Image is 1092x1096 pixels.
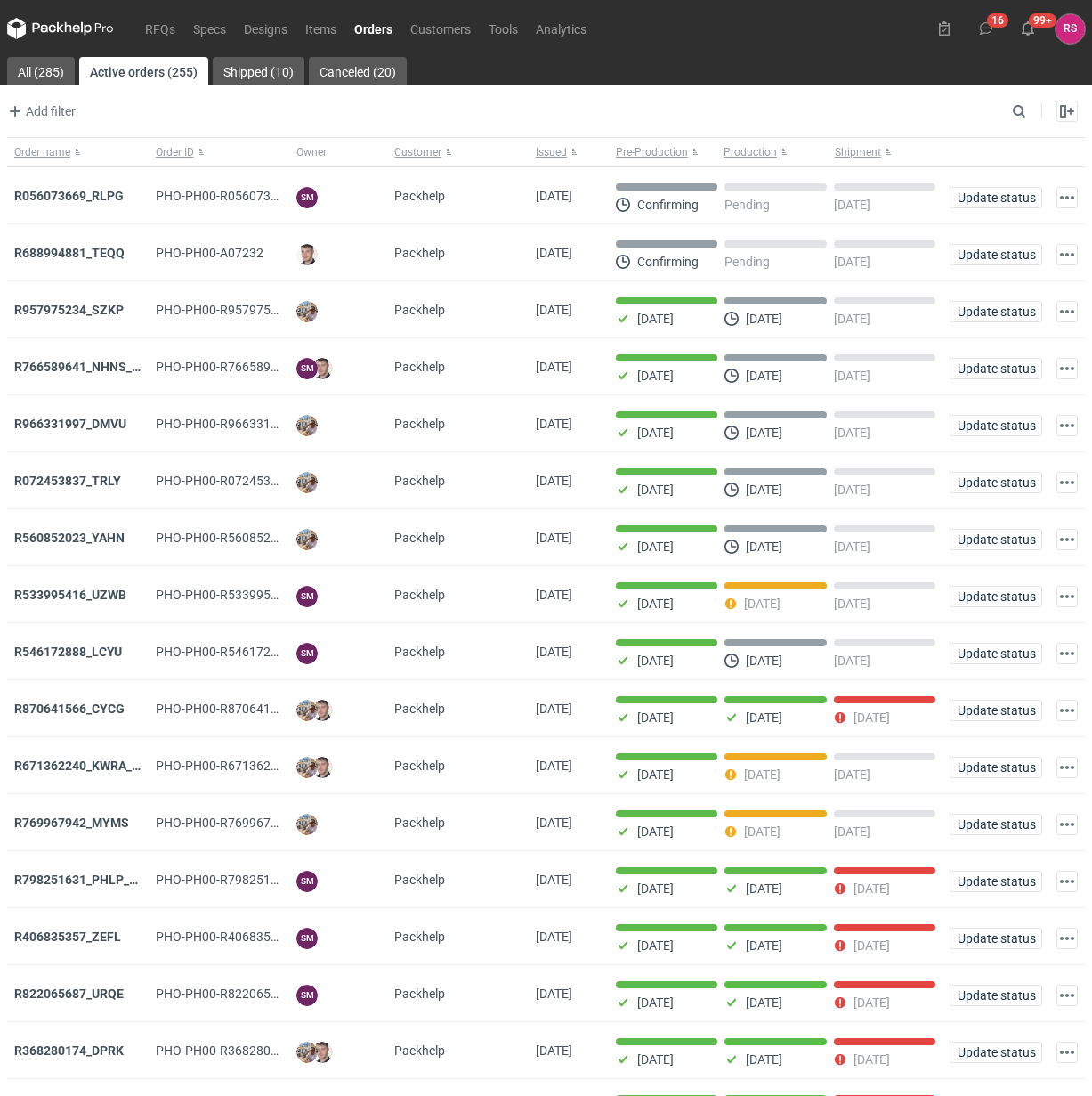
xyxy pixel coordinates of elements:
span: PHO-PH00-R822065687_URQE [156,986,329,1001]
strong: R798251631_PHLP_V1 [14,873,144,887]
button: Add filter [4,101,77,122]
strong: R546172888_LCYU [14,645,122,659]
button: Actions [1056,244,1078,265]
span: Update status [958,590,1034,603]
button: 16 [972,14,1000,43]
figcaption: RS [1056,14,1085,44]
p: [DATE] [637,881,674,896]
button: Update status [950,301,1042,322]
button: Actions [1056,529,1078,550]
figcaption: SM [296,871,318,892]
span: Order ID [156,145,194,159]
span: Production [724,145,777,159]
button: Update status [950,814,1042,835]
p: [DATE] [834,540,870,554]
img: Michał Palasek [296,301,318,322]
p: [DATE] [744,824,781,839]
a: Designs [235,18,296,39]
p: [DATE] [746,369,782,383]
a: Canceled (20) [309,57,407,85]
span: Packhelp [394,189,445,203]
span: Customer [394,145,441,159]
img: Maciej Sikora [296,244,318,265]
span: 03/09/2025 [536,474,572,488]
figcaption: SM [296,985,318,1006]
button: 99+ [1014,14,1042,43]
button: Update status [950,529,1042,550]
a: Orders [345,18,401,39]
span: 16/09/2025 [536,246,572,260]
p: [DATE] [637,710,674,725]
span: Packhelp [394,531,445,545]
a: RFQs [136,18,184,39]
span: Update status [958,932,1034,945]
span: Issued [536,145,567,159]
span: Packhelp [394,246,445,260]
img: Michał Palasek [296,700,318,721]
div: Rafał Stani [1056,14,1085,44]
span: Pre-Production [616,145,688,159]
a: R822065687_URQE [14,986,124,1001]
a: R966331997_DMVU [14,417,126,431]
p: [DATE] [637,426,674,440]
button: Update status [950,586,1042,607]
span: PHO-PH00-R368280174_DPRK [156,1043,329,1058]
p: [DATE] [746,881,782,896]
p: [DATE] [637,767,674,782]
a: R769967942_MYMS [14,816,129,830]
span: Packhelp [394,759,445,773]
p: [DATE] [746,540,782,554]
input: Search [1008,101,1065,122]
button: Update status [950,1042,1042,1063]
span: 20/08/2025 [536,873,572,887]
span: PHO-PH00-R957975234_SZKP [156,303,328,317]
strong: R560852023_YAHN [14,531,125,545]
button: Actions [1056,586,1078,607]
span: PHO-PH00-R966331997_DMVU [156,417,332,431]
span: PHO-PH00-R072453837_TRLY [156,474,325,488]
img: Michał Palasek [296,814,318,835]
span: PHO-PH00-R671362240_KWRA_QIOQ_ZFHA [156,759,404,773]
span: 21/08/2025 [536,816,572,830]
span: PHO-PH00-R056073669_RLPG [156,189,329,203]
button: Actions [1056,814,1078,835]
span: Packhelp [394,645,445,659]
p: Pending [724,198,770,212]
button: Update status [950,358,1042,379]
span: Update status [958,989,1034,1002]
img: Maciej Sikora [311,1042,333,1063]
p: [DATE] [746,938,782,953]
button: Pre-Production [609,138,720,166]
span: PHO-PH00-A07232 [156,246,263,260]
button: Actions [1056,415,1078,436]
button: Actions [1056,643,1078,664]
img: Michał Palasek [296,757,318,778]
button: Update status [950,415,1042,436]
a: All (285) [7,57,75,85]
span: PHO-PH00-R406835357_ZEFL [156,930,326,944]
button: Update status [950,472,1042,493]
strong: R533995416_UZWB [14,588,126,602]
img: Maciej Sikora [311,757,333,778]
p: [DATE] [637,312,674,326]
span: PHO-PH00-R798251631_PHLP_V1 [156,873,350,887]
img: Michał Palasek [296,472,318,493]
p: [DATE] [637,938,674,953]
button: Update status [950,871,1042,892]
a: R671362240_KWRA_QIOQ_ZFHA [14,759,199,773]
img: Michał Palasek [296,529,318,550]
button: Order name [7,138,149,166]
button: Order ID [149,138,290,166]
button: Actions [1056,985,1078,1006]
span: Update status [958,818,1034,831]
span: 09/09/2025 [536,303,572,317]
p: [DATE] [637,654,674,668]
button: Issued [529,138,609,166]
figcaption: SM [296,358,318,379]
span: PHO-PH00-R546172888_LCYU [156,645,327,659]
span: Packhelp [394,873,445,887]
span: 17/09/2025 [536,189,572,203]
p: [DATE] [746,710,782,725]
